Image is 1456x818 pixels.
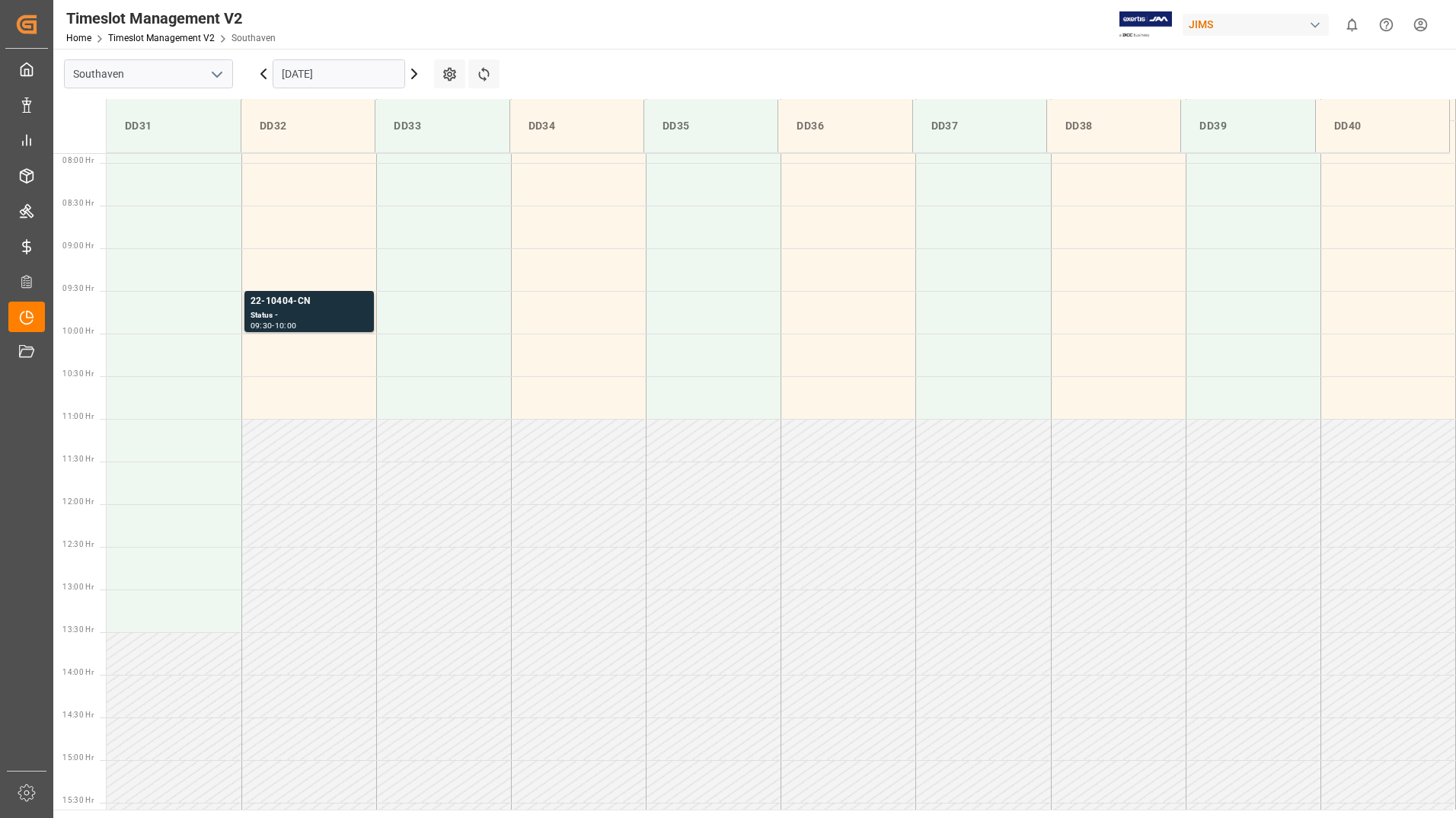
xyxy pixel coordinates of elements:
div: DD38 [1059,112,1168,140]
div: Timeslot Management V2 [66,7,276,30]
div: DD39 [1193,112,1302,140]
span: 11:00 Hr [62,412,94,420]
span: 15:30 Hr [62,796,94,804]
input: Type to search/select [64,59,233,88]
span: 10:00 Hr [62,327,94,335]
span: 10:30 Hr [62,369,94,378]
button: open menu [205,62,228,86]
div: DD40 [1328,112,1437,140]
button: JIMS [1183,10,1335,39]
div: DD36 [790,112,899,140]
div: DD31 [119,112,228,140]
div: DD35 [656,112,765,140]
span: 14:00 Hr [62,668,94,676]
div: 22-10404-CN [251,294,368,309]
span: 11:30 Hr [62,455,94,463]
span: 09:00 Hr [62,241,94,250]
div: 10:00 [275,322,297,329]
div: DD34 [522,112,631,140]
a: Timeslot Management V2 [108,33,215,43]
div: 09:30 [251,322,273,329]
button: Help Center [1369,8,1403,42]
span: 08:30 Hr [62,199,94,207]
div: DD32 [254,112,362,140]
input: DD-MM-YYYY [273,59,405,88]
span: 12:30 Hr [62,540,94,548]
span: 13:30 Hr [62,625,94,634]
img: Exertis%20JAM%20-%20Email%20Logo.jpg_1722504956.jpg [1119,11,1172,38]
a: Home [66,33,91,43]
div: DD33 [388,112,497,140]
div: DD37 [925,112,1034,140]
div: JIMS [1183,14,1329,36]
span: 14:30 Hr [62,711,94,719]
div: Status - [251,309,368,322]
span: 15:00 Hr [62,753,94,762]
span: 09:30 Hr [62,284,94,292]
span: 12:00 Hr [62,497,94,506]
span: 13:00 Hr [62,583,94,591]
div: - [272,322,274,329]
span: 08:00 Hr [62,156,94,165]
button: show 0 new notifications [1335,8,1369,42]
